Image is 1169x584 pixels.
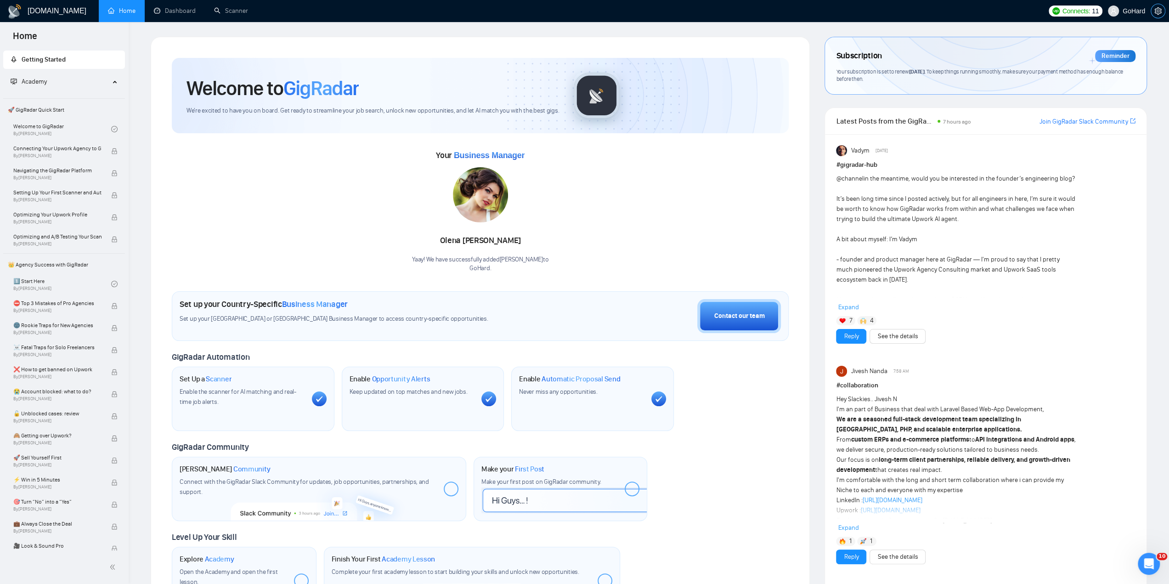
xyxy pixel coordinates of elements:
span: Vadym [851,146,870,156]
span: Academy [11,78,47,85]
span: By [PERSON_NAME] [13,219,102,225]
a: homeHome [108,7,136,15]
span: By [PERSON_NAME] [13,374,102,380]
span: Make your first post on GigRadar community. [481,478,601,486]
span: By [PERSON_NAME] [13,506,102,512]
span: fund-projection-screen [11,78,17,85]
strong: long-term client partnerships, reliable delivery, and growth-driven development [836,456,1070,474]
a: Reply [844,331,858,341]
span: By [PERSON_NAME] [13,528,102,534]
img: 🙌 [860,318,866,324]
span: GigRadar Community [172,442,249,452]
span: 🎯 Turn “No” into a “Yes” [13,497,102,506]
img: logo [7,4,22,19]
a: 1️⃣ Start HereBy[PERSON_NAME] [13,274,111,294]
span: By [PERSON_NAME] [13,352,102,357]
span: We're excited to have you on board. Get ready to streamline your job search, unlock new opportuni... [186,107,559,115]
span: 🙈 Getting over Upwork? [13,431,102,440]
span: Subscription [836,48,881,64]
span: GigRadar Automation [172,352,249,362]
a: dashboardDashboard [154,7,196,15]
span: Expand [838,303,858,311]
span: Setting Up Your First Scanner and Auto-Bidder [13,188,102,197]
span: Optimizing Your Upwork Profile [13,210,102,219]
span: 7:58 AM [893,367,909,375]
span: Complete your first academy lesson to start building your skills and unlock new opportunities. [332,568,579,576]
span: Jivesh Nanda [851,366,887,376]
span: [DATE] [909,68,924,75]
span: Home [6,29,45,49]
span: lock [111,413,118,420]
img: gigradar-logo.png [574,73,620,119]
li: Getting Started [3,51,125,69]
span: By [PERSON_NAME] [13,175,102,181]
span: 7 [849,316,853,325]
span: [DATE] [875,147,888,155]
button: Reply [836,550,866,564]
div: Olena [PERSON_NAME] [412,233,548,249]
h1: Enable [519,374,620,384]
span: 💼 Always Close the Deal [13,519,102,528]
img: slackcommunity-bg.png [231,478,407,521]
span: Navigating the GigRadar Platform [13,166,102,175]
a: See the details [877,331,918,341]
strong: We are a seasoned full-stack development team specializing in [GEOGRAPHIC_DATA], PHP, and scalabl... [836,415,1022,433]
span: 🌚 Rookie Traps for New Agencies [13,321,102,330]
span: By [PERSON_NAME] [13,241,102,247]
strong: API integrations and Android apps [975,436,1074,443]
h1: # collaboration [836,380,1135,391]
span: lock [111,170,118,176]
img: upwork-logo.png [1052,7,1060,15]
span: rocket [11,56,17,62]
span: lock [111,192,118,198]
span: ☠️ Fatal Traps for Solo Freelancers [13,343,102,352]
h1: Make your [481,465,544,474]
span: Never miss any opportunities. [519,388,597,396]
span: ❌ How to get banned on Upwork [13,365,102,374]
span: Academy [22,78,47,85]
span: lock [111,545,118,552]
span: 😭 Account blocked: what to do? [13,387,102,396]
span: Academy Lesson [382,555,435,564]
span: 11 [1092,6,1099,16]
button: See the details [870,550,926,564]
span: 🔓 Unblocked cases: review [13,409,102,418]
div: Reminder [1095,50,1135,62]
img: ❤️ [839,318,846,324]
span: ⚡ Win in 5 Minutes [13,475,102,484]
span: lock [111,303,118,309]
span: 🚀 GigRadar Quick Start [4,101,124,119]
img: 🚀 [860,538,866,544]
span: lock [111,236,118,243]
span: By [PERSON_NAME] [13,462,102,468]
a: export [1130,117,1135,125]
a: Reply [844,552,858,562]
span: check-circle [111,281,118,287]
span: lock [111,457,118,464]
span: double-left [109,562,119,572]
span: Your subscription is set to renew . To keep things running smoothly, make sure your payment metho... [836,68,1123,83]
span: lock [111,479,118,486]
span: lock [111,435,118,442]
span: 4 [870,316,874,325]
span: By [PERSON_NAME] [13,484,102,490]
strong: custom ERPs and e-commerce platforms [851,436,969,443]
span: Latest Posts from the GigRadar Community [836,115,934,127]
img: 🔥 [839,538,846,544]
h1: Explore [180,555,234,564]
a: See the details [877,552,918,562]
span: lock [111,214,118,221]
span: 👑 Agency Success with GigRadar [4,255,124,274]
span: Your [436,150,525,160]
span: Keep updated on top matches and new jobs. [350,388,468,396]
span: 🚀 Sell Yourself First [13,453,102,462]
span: 1 [870,537,872,546]
span: @channel [836,175,863,182]
span: 7 hours ago [943,119,971,125]
h1: Welcome to [186,76,359,101]
h1: # gigradar-hub [836,160,1135,170]
span: setting [1151,7,1165,15]
span: Community [233,465,271,474]
span: Set up your [GEOGRAPHIC_DATA] or [GEOGRAPHIC_DATA] Business Manager to access country-specific op... [180,315,541,323]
